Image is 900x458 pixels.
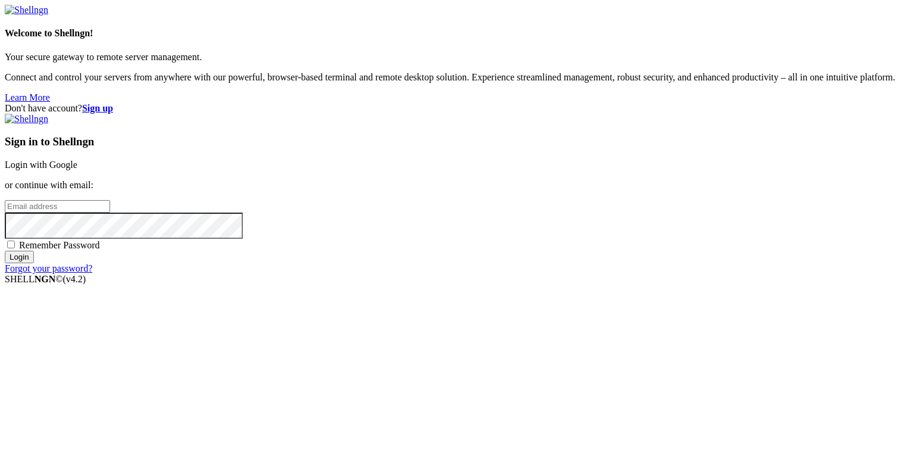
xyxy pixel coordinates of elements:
[35,274,56,284] b: NGN
[5,160,77,170] a: Login with Google
[5,274,86,284] span: SHELL ©
[5,114,48,124] img: Shellngn
[63,274,86,284] span: 4.2.0
[82,103,113,113] a: Sign up
[5,251,34,263] input: Login
[5,28,895,39] h4: Welcome to Shellngn!
[5,92,50,102] a: Learn More
[5,135,895,148] h3: Sign in to Shellngn
[5,72,895,83] p: Connect and control your servers from anywhere with our powerful, browser-based terminal and remo...
[5,180,895,191] p: or continue with email:
[5,200,110,213] input: Email address
[5,5,48,15] img: Shellngn
[5,103,895,114] div: Don't have account?
[5,263,92,273] a: Forgot your password?
[19,240,100,250] span: Remember Password
[5,52,895,63] p: Your secure gateway to remote server management.
[7,241,15,248] input: Remember Password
